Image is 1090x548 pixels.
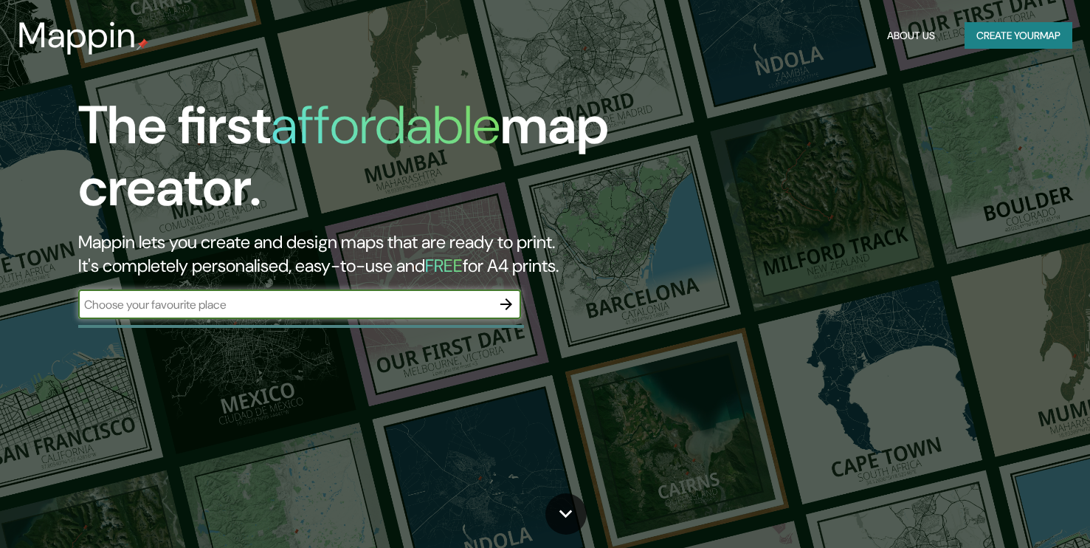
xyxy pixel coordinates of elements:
h1: affordable [271,91,500,160]
iframe: Help widget launcher [959,490,1074,532]
img: mappin-pin [137,38,148,50]
h1: The first map creator. [78,95,624,230]
button: About Us [881,22,941,49]
h2: Mappin lets you create and design maps that are ready to print. It's completely personalised, eas... [78,230,624,278]
button: Create yourmap [965,22,1072,49]
input: Choose your favourite place [78,296,491,313]
h5: FREE [425,254,463,277]
h3: Mappin [18,15,137,56]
